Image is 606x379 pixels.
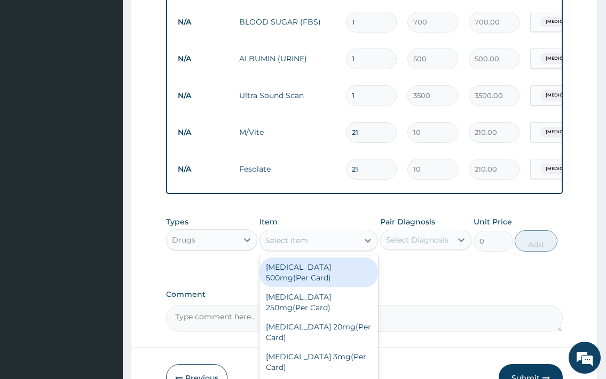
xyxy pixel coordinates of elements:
div: [MEDICAL_DATA] 20mg(Per Card) [259,317,379,347]
td: N/A [172,123,234,142]
label: Item [259,216,278,227]
label: Unit Price [474,216,512,227]
label: Pair Diagnosis [380,216,435,227]
div: Minimize live chat window [175,5,201,31]
span: We're online! [62,118,147,226]
td: Fesolate [234,158,341,180]
div: [MEDICAL_DATA] 250mg(Per Card) [259,287,379,317]
label: Comment [166,290,562,299]
label: Types [166,217,188,227]
span: [MEDICAL_DATA] [540,17,591,27]
div: [MEDICAL_DATA] 500mg(Per Card) [259,257,379,287]
td: N/A [172,159,234,179]
img: d_794563401_company_1708531726252_794563401 [20,53,43,80]
span: [MEDICAL_DATA] [540,164,591,174]
div: Select Diagnosis [386,235,448,245]
td: M/Vite [234,122,341,143]
textarea: Type your message and hit 'Enter' [5,260,203,297]
div: Drugs [172,235,195,245]
span: [MEDICAL_DATA] [540,127,591,138]
div: [MEDICAL_DATA] 3mg(Per Card) [259,347,379,377]
div: Select Item [265,235,308,246]
div: Chat with us now [56,60,179,74]
td: Ultra Sound Scan [234,85,341,106]
td: N/A [172,12,234,32]
td: BLOOD SUGAR (FBS) [234,11,341,33]
button: Add [515,230,557,252]
td: N/A [172,49,234,69]
span: [MEDICAL_DATA] [540,53,591,64]
td: ALBUMIN (URINE) [234,48,341,69]
span: [MEDICAL_DATA] [540,90,591,101]
td: N/A [172,86,234,106]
